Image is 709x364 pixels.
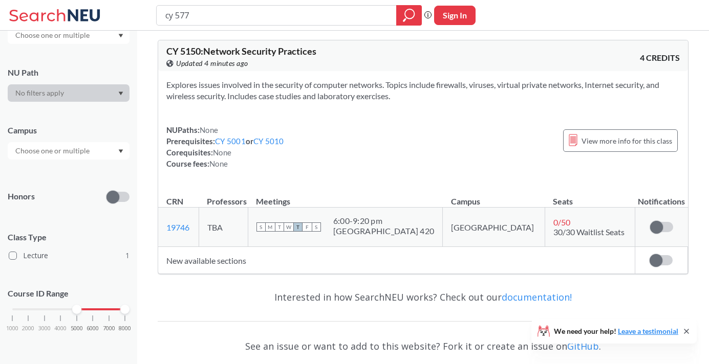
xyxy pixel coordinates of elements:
[253,136,284,146] a: CY 5010
[567,340,599,352] a: GitHub
[158,282,689,312] div: Interested in how SearchNEU works? Check out our
[443,186,545,208] th: Campus
[8,67,130,78] div: NU Path
[166,45,316,57] span: CY 5150 : Network Security Practices
[545,186,635,208] th: Seats
[125,250,130,261] span: 1
[118,34,123,38] svg: Dropdown arrow
[10,145,96,157] input: Choose one or multiple
[158,247,635,274] td: New available sections
[164,7,389,24] input: Class, professor, course number, "phrase"
[6,326,18,331] span: 1000
[8,84,130,102] div: Dropdown arrow
[119,326,131,331] span: 8000
[166,196,183,207] div: CRN
[303,222,312,232] span: F
[166,124,284,169] div: NUPaths: Prerequisites: or Corequisites: Course fees:
[284,222,293,232] span: W
[10,29,96,41] input: Choose one or multiple
[176,58,248,69] span: Updated 4 minutes ago
[248,186,442,208] th: Meetings
[553,227,625,237] span: 30/30 Waitlist Seats
[312,222,321,232] span: S
[215,136,246,146] a: CY 5001
[118,149,123,153] svg: Dropdown arrow
[8,125,130,136] div: Campus
[8,142,130,160] div: Dropdown arrow
[396,5,422,26] div: magnifying glass
[8,191,35,202] p: Honors
[275,222,284,232] span: T
[554,328,678,335] span: We need your help!
[8,27,130,44] div: Dropdown arrow
[266,222,275,232] span: M
[22,326,34,331] span: 2000
[38,326,51,331] span: 3000
[199,208,248,247] td: TBA
[640,52,680,63] span: 4 CREDITS
[443,208,545,247] td: [GEOGRAPHIC_DATA]
[434,6,476,25] button: Sign In
[87,326,99,331] span: 6000
[635,186,687,208] th: Notifications
[256,222,266,232] span: S
[199,186,248,208] th: Professors
[166,222,189,232] a: 19746
[103,326,115,331] span: 7000
[158,331,689,361] div: See an issue or want to add to this website? Fork it or create an issue on .
[9,249,130,262] label: Lecture
[403,8,415,22] svg: magnifying glass
[333,226,434,236] div: [GEOGRAPHIC_DATA] 420
[54,326,67,331] span: 4000
[8,288,130,300] p: Course ID Range
[71,326,83,331] span: 5000
[8,232,130,243] span: Class Type
[209,159,228,168] span: None
[333,216,434,226] div: 6:00 - 9:20 pm
[166,79,680,102] section: Explores issues involved in the security of computer networks. Topics include firewalls, viruses,...
[582,134,672,147] span: View more info for this class
[213,148,231,157] span: None
[118,92,123,96] svg: Dropdown arrow
[293,222,303,232] span: T
[618,327,678,335] a: Leave a testimonial
[553,217,570,227] span: 0 / 50
[200,125,218,134] span: None
[502,291,572,303] a: documentation!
